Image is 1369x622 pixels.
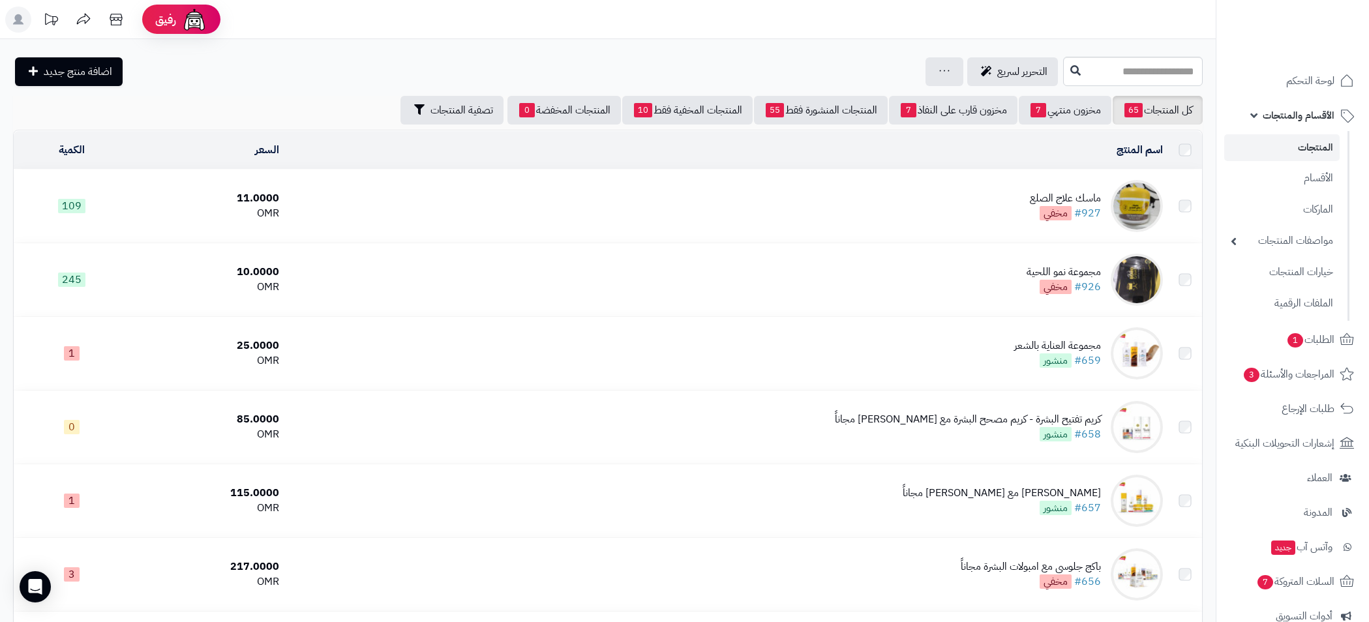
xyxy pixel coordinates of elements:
[1235,434,1334,452] span: إشعارات التحويلات البنكية
[1111,327,1163,379] img: مجموعة العناية بالشعر
[507,96,621,125] a: المنتجات المخفضة0
[1271,541,1295,555] span: جديد
[64,494,80,508] span: 1
[1027,265,1101,280] div: مجموعة نمو اللحية
[135,206,280,221] div: OMR
[1111,180,1163,232] img: ماسك علاج الصلع
[1111,401,1163,453] img: كريم تفتيح البشرة - كريم مصحح البشرة مع ريتنول مجاناً
[135,412,280,427] div: 85.0000
[1224,393,1361,424] a: طلبات الإرجاع
[1040,574,1072,589] span: مخفي
[1304,503,1332,522] span: المدونة
[967,57,1058,86] a: التحرير لسريع
[59,142,85,158] a: الكمية
[135,353,280,368] div: OMR
[997,64,1047,80] span: التحرير لسريع
[1224,566,1361,597] a: السلات المتروكة7
[1256,572,1334,591] span: السلات المتروكة
[1224,531,1361,563] a: وآتس آبجديد
[58,199,85,213] span: 109
[1224,359,1361,390] a: المراجعات والأسئلة3
[135,280,280,295] div: OMR
[1031,103,1046,117] span: 7
[1224,134,1340,161] a: المنتجات
[889,96,1017,125] a: مخزون قارب على النفاذ7
[901,103,916,117] span: 7
[903,486,1101,501] div: [PERSON_NAME] مع [PERSON_NAME] مجاناً
[15,57,123,86] a: اضافة منتج جديد
[622,96,753,125] a: المنتجات المخفية فقط10
[1224,289,1340,318] a: الملفات الرقمية
[35,7,67,36] a: تحديثات المنصة
[1224,324,1361,355] a: الطلبات1
[1124,103,1143,117] span: 65
[835,412,1101,427] div: كريم تفتيح البشرة - كريم مصحح البشرة مع [PERSON_NAME] مجاناً
[1224,227,1340,255] a: مواصفات المنتجات
[1282,400,1334,418] span: طلبات الإرجاع
[519,103,535,117] span: 0
[1224,428,1361,459] a: إشعارات التحويلات البنكية
[58,273,85,287] span: 245
[1019,96,1111,125] a: مخزون منتهي7
[135,265,280,280] div: 10.0000
[1117,142,1163,158] a: اسم المنتج
[155,12,176,27] span: رفيق
[1040,353,1072,368] span: منشور
[1263,106,1334,125] span: الأقسام والمنتجات
[135,191,280,206] div: 11.0000
[64,346,80,361] span: 1
[1113,96,1203,125] a: كل المنتجات65
[1030,191,1101,206] div: ماسك علاج الصلع
[1224,65,1361,96] a: لوحة التحكم
[1074,205,1101,221] a: #927
[135,574,280,589] div: OMR
[1074,279,1101,295] a: #926
[1280,10,1357,37] img: logo-2.png
[181,7,207,33] img: ai-face.png
[754,96,888,125] a: المنتجات المنشورة فقط55
[1111,548,1163,600] img: باكج جلوسي مع امبولات البشرة مجاناً
[634,103,652,117] span: 10
[1111,475,1163,527] img: باكج شايني مع كريم نضارة مجاناً
[1286,331,1334,349] span: الطلبات
[1040,206,1072,220] span: مخفي
[1257,574,1274,590] span: 7
[64,567,80,582] span: 3
[1224,462,1361,494] a: العملاء
[1040,501,1072,515] span: منشور
[64,420,80,434] span: 0
[961,559,1101,574] div: باكج جلوسي مع امبولات البشرة مجاناً
[1286,72,1334,90] span: لوحة التحكم
[1040,427,1072,441] span: منشور
[1074,426,1101,442] a: #658
[1243,367,1260,383] span: 3
[1074,500,1101,516] a: #657
[44,64,112,80] span: اضافة منتج جديد
[1224,258,1340,286] a: خيارات المنتجات
[1224,196,1340,224] a: الماركات
[1074,574,1101,589] a: #656
[1270,538,1332,556] span: وآتس آب
[135,501,280,516] div: OMR
[1014,338,1101,353] div: مجموعة العناية بالشعر
[400,96,504,125] button: تصفية المنتجات
[766,103,784,117] span: 55
[135,559,280,574] div: 217.0000
[20,571,51,602] div: Open Intercom Messenger
[135,427,280,442] div: OMR
[1111,254,1163,306] img: مجموعة نمو اللحية
[1074,353,1101,368] a: #659
[1040,280,1072,294] span: مخفي
[1224,497,1361,528] a: المدونة
[135,486,280,501] div: 115.0000
[1224,164,1340,192] a: الأقسام
[430,102,493,118] span: تصفية المنتجات
[1307,469,1332,487] span: العملاء
[1242,365,1334,383] span: المراجعات والأسئلة
[1287,333,1304,348] span: 1
[135,338,280,353] div: 25.0000
[255,142,279,158] a: السعر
